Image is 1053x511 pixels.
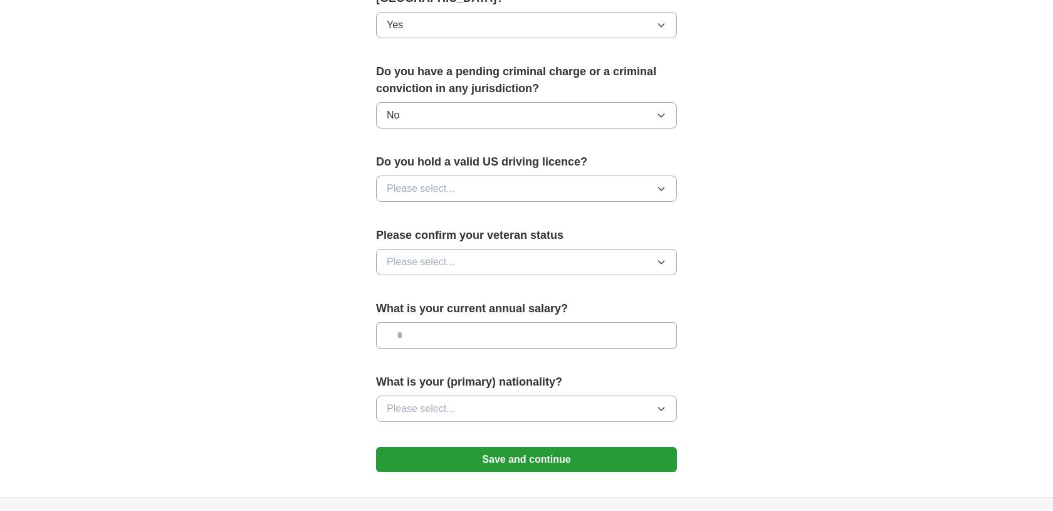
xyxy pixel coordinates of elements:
label: What is your (primary) nationality? [376,374,677,391]
button: Yes [376,12,677,38]
span: No [387,108,399,123]
span: Please select... [387,181,455,196]
span: Please select... [387,401,455,416]
label: Do you hold a valid US driving licence? [376,154,677,171]
span: Yes [387,18,403,33]
span: Please select... [387,255,455,270]
button: No [376,102,677,129]
button: Save and continue [376,447,677,472]
label: Do you have a pending criminal charge or a criminal conviction in any jurisdiction? [376,63,677,97]
button: Please select... [376,249,677,275]
label: What is your current annual salary? [376,300,677,317]
button: Please select... [376,396,677,422]
label: Please confirm your veteran status [376,227,677,244]
button: Please select... [376,176,677,202]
